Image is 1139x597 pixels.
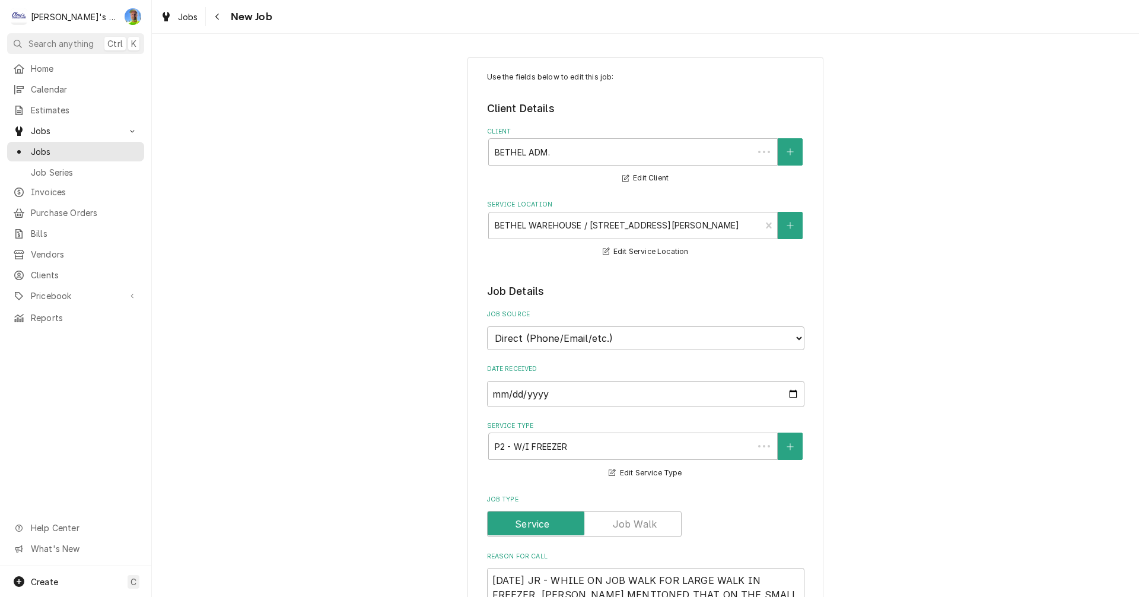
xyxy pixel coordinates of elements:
span: Ctrl [107,37,123,50]
div: Service Location [487,200,804,259]
svg: Create New Service [787,443,794,451]
button: Edit Service Location [601,244,691,259]
p: Use the fields below to edit this job: [487,72,804,82]
span: Jobs [31,125,120,137]
label: Service Type [487,421,804,431]
a: Vendors [7,244,144,264]
label: Job Source [487,310,804,319]
svg: Create New Client [787,148,794,156]
span: Clients [31,269,138,281]
svg: Create New Location [787,221,794,230]
span: Pricebook [31,290,120,302]
div: Client [487,127,804,186]
a: Jobs [7,142,144,161]
legend: Job Details [487,284,804,299]
button: Create New Client [778,138,803,166]
span: Search anything [28,37,94,50]
span: Invoices [31,186,138,198]
span: Help Center [31,522,137,534]
button: Navigate back [208,7,227,26]
div: Job Source [487,310,804,350]
legend: Client Details [487,101,804,116]
a: Go to What's New [7,539,144,558]
span: Jobs [31,145,138,158]
div: Service Type [487,421,804,480]
div: [PERSON_NAME]'s Refrigeration [31,11,118,23]
span: Jobs [178,11,198,23]
button: Edit Service Type [607,466,683,481]
label: Reason For Call [487,552,804,561]
a: Clients [7,265,144,285]
button: Edit Client [621,171,670,186]
span: Estimates [31,104,138,116]
button: Create New Service [778,433,803,460]
span: Create [31,577,58,587]
span: What's New [31,542,137,555]
label: Date Received [487,364,804,374]
div: Date Received [487,364,804,407]
a: Job Series [7,163,144,182]
label: Client [487,127,804,136]
span: Purchase Orders [31,207,138,219]
label: Job Type [487,495,804,504]
a: Jobs [155,7,203,27]
a: Calendar [7,80,144,99]
label: Service Location [487,200,804,209]
a: Home [7,59,144,78]
span: New Job [227,9,272,25]
a: Go to Jobs [7,121,144,141]
button: Search anythingCtrlK [7,33,144,54]
input: yyyy-mm-dd [487,381,804,407]
a: Go to Help Center [7,518,144,538]
a: Purchase Orders [7,203,144,223]
a: Invoices [7,182,144,202]
div: GA [125,8,141,25]
div: Job Type [487,495,804,537]
a: Reports [7,308,144,328]
span: C [131,576,136,588]
span: Job Series [31,166,138,179]
span: Calendar [31,83,138,96]
span: Bills [31,227,138,240]
a: Go to Pricebook [7,286,144,306]
span: K [131,37,136,50]
span: Reports [31,312,138,324]
a: Estimates [7,100,144,120]
div: Clay's Refrigeration's Avatar [11,8,27,25]
a: Bills [7,224,144,243]
button: Create New Location [778,212,803,239]
span: Vendors [31,248,138,261]
span: Home [31,62,138,75]
div: Greg Austin's Avatar [125,8,141,25]
div: C [11,8,27,25]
